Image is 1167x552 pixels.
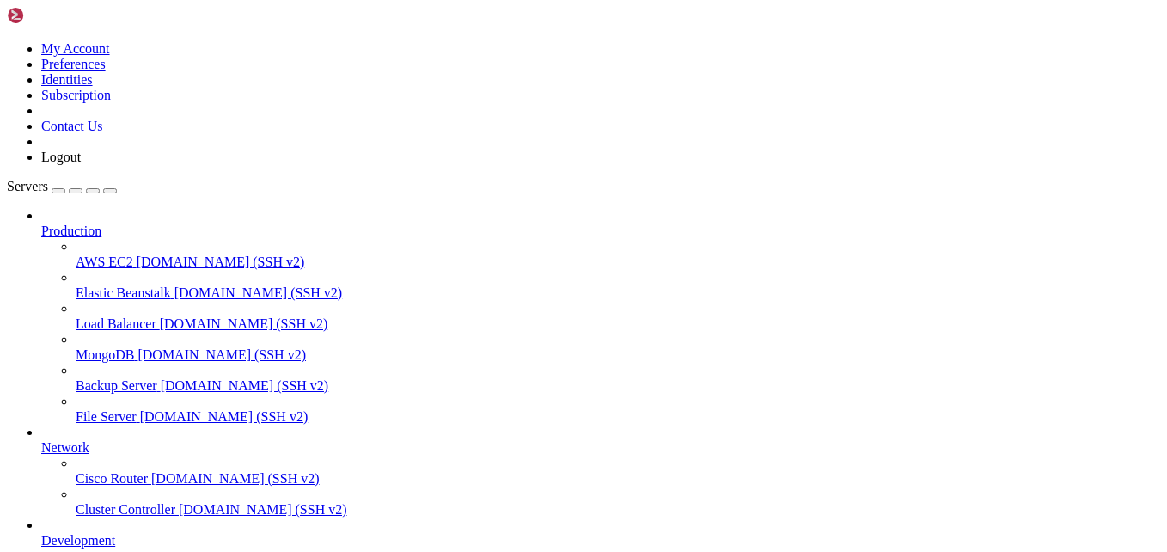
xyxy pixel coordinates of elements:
[76,255,1160,270] a: AWS EC2 [DOMAIN_NAME] (SSH v2)
[76,255,133,269] span: AWS EC2
[76,409,137,424] span: File Server
[41,88,111,102] a: Subscription
[161,378,329,393] span: [DOMAIN_NAME] (SSH v2)
[174,285,343,300] span: [DOMAIN_NAME] (SSH v2)
[76,471,1160,487] a: Cisco Router [DOMAIN_NAME] (SSH v2)
[76,239,1160,270] li: AWS EC2 [DOMAIN_NAME] (SSH v2)
[76,316,156,331] span: Load Balancer
[137,255,305,269] span: [DOMAIN_NAME] (SSH v2)
[137,347,306,362] span: [DOMAIN_NAME] (SSH v2)
[41,57,106,71] a: Preferences
[76,347,1160,363] a: MongoDB [DOMAIN_NAME] (SSH v2)
[76,363,1160,394] li: Backup Server [DOMAIN_NAME] (SSH v2)
[76,409,1160,425] a: File Server [DOMAIN_NAME] (SSH v2)
[76,394,1160,425] li: File Server [DOMAIN_NAME] (SSH v2)
[41,119,103,133] a: Contact Us
[76,471,148,486] span: Cisco Router
[41,533,1160,549] a: Development
[41,425,1160,518] li: Network
[76,502,175,517] span: Cluster Controller
[76,285,171,300] span: Elastic Beanstalk
[76,502,1160,518] a: Cluster Controller [DOMAIN_NAME] (SSH v2)
[7,179,117,193] a: Servers
[76,347,134,362] span: MongoDB
[41,224,101,238] span: Production
[41,72,93,87] a: Identities
[41,440,1160,456] a: Network
[41,440,89,455] span: Network
[140,409,309,424] span: [DOMAIN_NAME] (SSH v2)
[41,208,1160,425] li: Production
[41,150,81,164] a: Logout
[179,502,347,517] span: [DOMAIN_NAME] (SSH v2)
[76,378,157,393] span: Backup Server
[76,332,1160,363] li: MongoDB [DOMAIN_NAME] (SSH v2)
[7,7,106,24] img: Shellngn
[76,285,1160,301] a: Elastic Beanstalk [DOMAIN_NAME] (SSH v2)
[151,471,320,486] span: [DOMAIN_NAME] (SSH v2)
[76,378,1160,394] a: Backup Server [DOMAIN_NAME] (SSH v2)
[76,487,1160,518] li: Cluster Controller [DOMAIN_NAME] (SSH v2)
[160,316,328,331] span: [DOMAIN_NAME] (SSH v2)
[41,533,115,548] span: Development
[76,270,1160,301] li: Elastic Beanstalk [DOMAIN_NAME] (SSH v2)
[41,41,110,56] a: My Account
[76,316,1160,332] a: Load Balancer [DOMAIN_NAME] (SSH v2)
[76,456,1160,487] li: Cisco Router [DOMAIN_NAME] (SSH v2)
[76,301,1160,332] li: Load Balancer [DOMAIN_NAME] (SSH v2)
[41,224,1160,239] a: Production
[7,179,48,193] span: Servers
